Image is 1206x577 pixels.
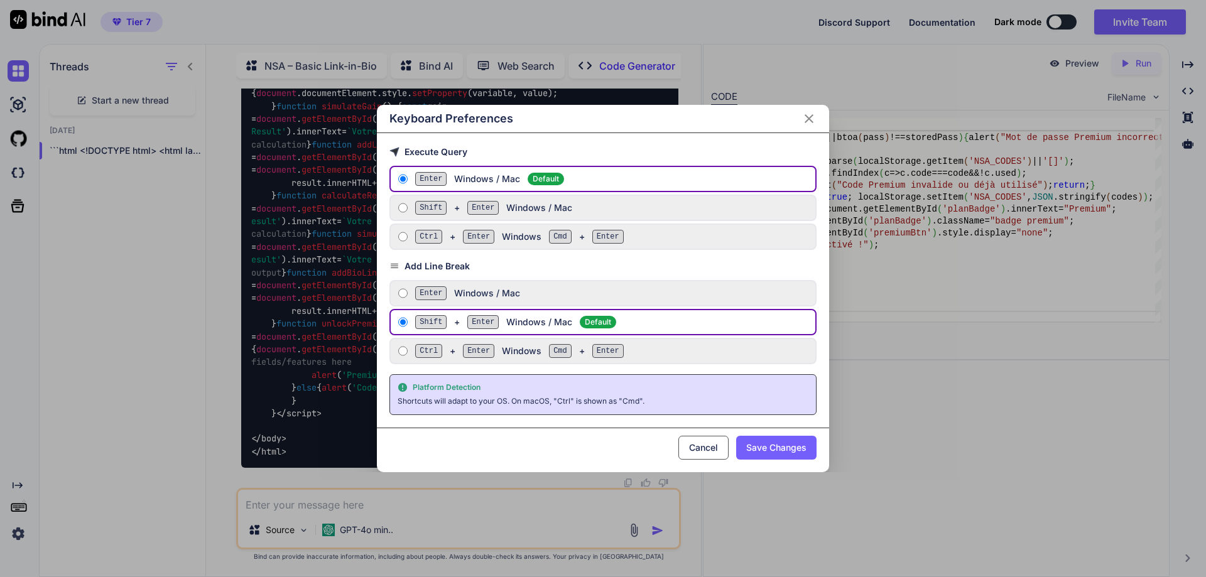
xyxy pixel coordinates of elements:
span: Enter [592,230,624,244]
span: Shift [415,315,447,329]
input: Ctrl+Enter Windows Cmd+Enter [398,346,408,356]
input: Ctrl+Enter Windows Cmd+Enter [398,232,408,242]
div: Windows / Mac [415,286,810,300]
h2: Keyboard Preferences [389,110,513,127]
span: Enter [463,230,494,244]
span: Enter [467,201,499,215]
span: Default [528,173,564,185]
div: Windows / Mac [415,172,810,186]
div: Shortcuts will adapt to your OS. On macOS, "Ctrl" is shown as "Cmd". [398,395,808,407]
span: Ctrl [415,230,442,244]
span: Enter [415,286,447,300]
button: Cancel [678,436,729,460]
div: Platform Detection [398,382,808,392]
span: Enter [415,172,447,186]
span: Cmd [549,344,572,358]
input: Shift+EnterWindows / Mac [398,203,408,213]
span: Shift [415,201,447,215]
input: EnterWindows / Mac [398,288,408,298]
div: + Windows / Mac [415,201,810,215]
div: + Windows + [415,344,810,358]
button: Close [801,111,817,126]
div: + Windows / Mac [415,315,810,329]
span: Enter [592,344,624,358]
input: EnterWindows / Mac Default [398,174,408,184]
span: Ctrl [415,344,442,358]
h3: Execute Query [389,146,817,158]
button: Save Changes [736,436,817,460]
h3: Add Line Break [389,260,817,272]
span: Cmd [549,230,572,244]
input: Shift+EnterWindows / MacDefault [398,317,408,327]
div: + Windows + [415,230,810,244]
span: Default [580,316,616,328]
span: Enter [463,344,494,358]
span: Enter [467,315,499,329]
